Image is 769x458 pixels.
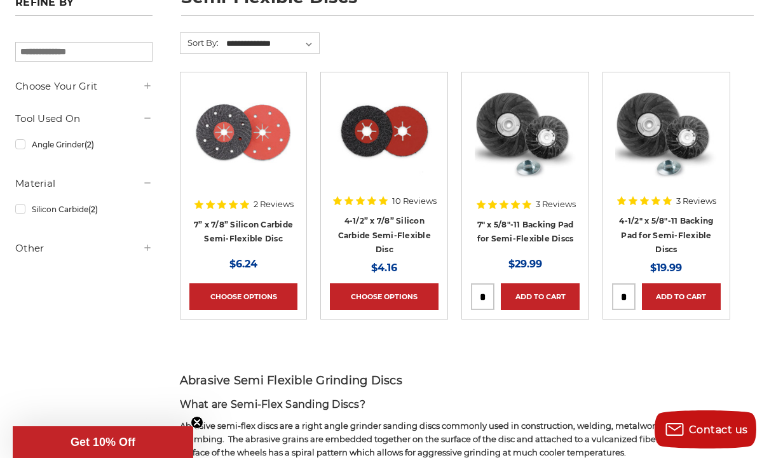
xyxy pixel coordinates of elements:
[615,81,717,183] img: 4-1/2" x 5/8"-11 Backing Pad for Semi-Flexible Discs
[85,140,94,149] span: (2)
[229,258,257,270] span: $6.24
[88,205,98,214] span: (2)
[655,410,756,448] button: Contact us
[338,216,431,254] a: 4-1/2” x 7/8” Silicon Carbide Semi-Flexible Disc
[254,200,294,208] span: 2 Reviews
[224,34,319,53] select: Sort By:
[536,200,576,208] span: 3 Reviews
[15,111,153,126] h5: Tool Used On
[501,283,580,310] a: Add to Cart
[689,424,748,436] span: Contact us
[13,426,193,458] div: Get 10% OffClose teaser
[180,374,402,387] span: Abrasive Semi Flexible Grinding Discs
[477,220,574,244] a: 7" x 5/8"-11 Backing Pad for Semi-Flexible Discs
[15,176,153,191] h5: Material
[471,81,580,190] a: 7" x 5/8"-11 Backing Pad for Semi-Flexible Discs
[15,198,153,220] a: Silicon Carbide
[642,283,721,310] a: Add to Cart
[612,81,721,190] a: 4-1/2" x 5/8"-11 Backing Pad for Semi-Flexible Discs
[475,81,576,183] img: 7" x 5/8"-11 Backing Pad for Semi-Flexible Discs
[194,220,293,244] a: 7” x 7/8” Silicon Carbide Semi-Flexible Disc
[15,79,153,94] h5: Choose Your Grit
[189,81,298,190] a: 7" x 7/8" Silicon Carbide Semi Flex Disc
[180,33,219,52] label: Sort By:
[71,436,135,448] span: Get 10% Off
[193,81,294,183] img: 7" x 7/8" Silicon Carbide Semi Flex Disc
[392,197,437,205] span: 10 Reviews
[334,81,435,183] img: 4.5" x 7/8" Silicon Carbide Semi Flex Disc
[15,133,153,156] a: Angle Grinder
[330,283,439,310] a: Choose Options
[180,398,365,410] span: What are Semi-Flex Sanding Discs?
[508,258,542,270] span: $29.99
[371,262,397,274] span: $4.16
[330,81,439,190] a: 4.5" x 7/8" Silicon Carbide Semi Flex Disc
[180,421,721,457] span: Abrasive semi-flex discs are a right angle grinder sanding discs commonly used in construction, w...
[650,262,682,274] span: $19.99
[619,216,713,254] a: 4-1/2" x 5/8"-11 Backing Pad for Semi-Flexible Discs
[15,241,153,256] h5: Other
[676,197,716,205] span: 3 Reviews
[191,416,203,429] button: Close teaser
[189,283,298,310] a: Choose Options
